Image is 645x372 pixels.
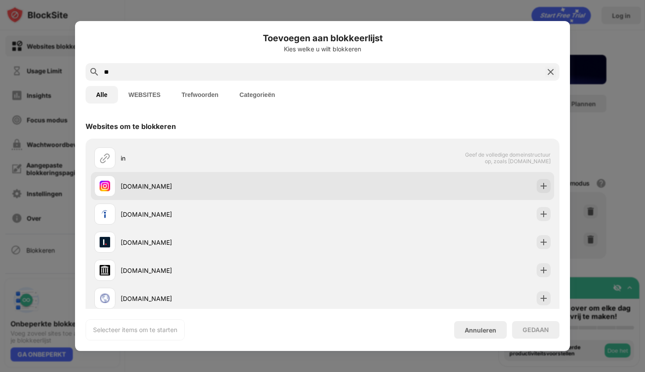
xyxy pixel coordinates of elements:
[86,46,559,53] div: Kies welke u wilt blokkeren
[100,237,110,247] img: favicons
[93,325,177,334] div: Selecteer items om te starten
[171,86,229,104] button: Trefwoorden
[86,32,559,45] h6: Toevoegen aan blokkeerlijst
[100,209,110,219] img: favicons
[121,182,322,191] div: [DOMAIN_NAME]
[100,153,110,163] img: url.svg
[121,238,322,247] div: [DOMAIN_NAME]
[100,181,110,191] img: favicons
[121,266,322,275] div: [DOMAIN_NAME]
[100,293,110,304] img: favicons
[86,122,176,131] div: Websites om te blokkeren
[100,265,110,275] img: favicons
[545,67,556,77] img: search-close
[86,86,118,104] button: Alle
[229,86,286,104] button: Categorieën
[121,294,322,303] div: [DOMAIN_NAME]
[523,326,549,333] div: GEDAAN
[118,86,171,104] button: WEBSITES
[460,151,551,165] span: Geef de volledige domeinstructuur op, zoals [DOMAIN_NAME]
[89,67,100,77] img: search.svg
[121,210,322,219] div: [DOMAIN_NAME]
[121,154,322,163] div: in
[465,326,496,334] div: Annuleren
